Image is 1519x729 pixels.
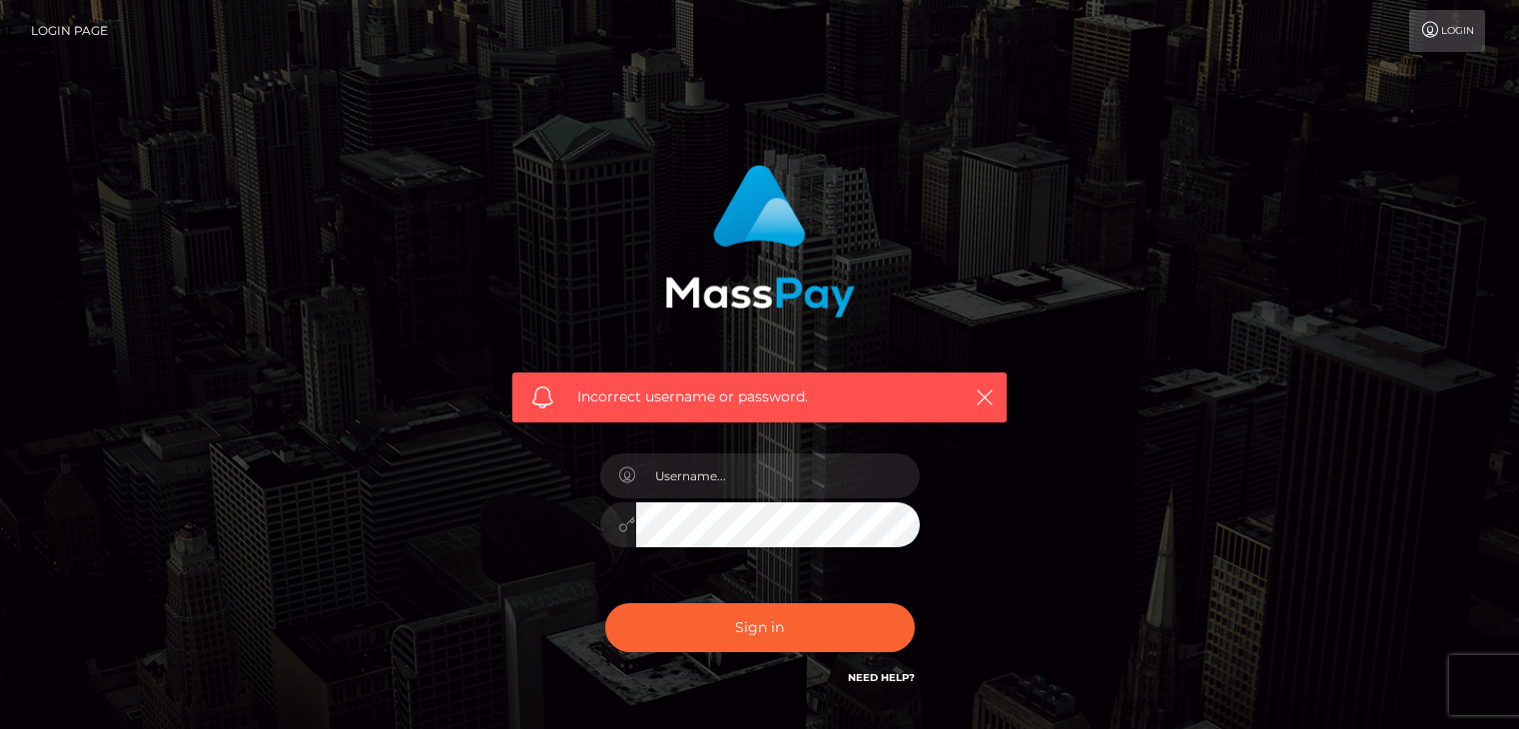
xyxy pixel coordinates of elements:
[665,165,855,318] img: MassPay Login
[605,603,915,652] button: Sign in
[577,386,942,407] span: Incorrect username or password.
[848,671,915,684] a: Need Help?
[1409,10,1485,52] a: Login
[636,453,920,498] input: Username...
[31,10,108,52] a: Login Page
